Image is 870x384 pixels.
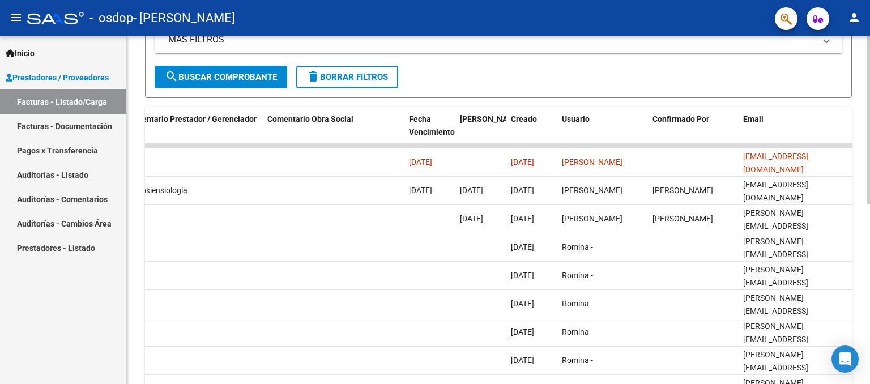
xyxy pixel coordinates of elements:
[562,157,622,167] span: [PERSON_NAME]
[652,114,709,123] span: Confirmado Por
[652,214,713,223] span: [PERSON_NAME]
[409,186,432,195] span: [DATE]
[155,66,287,88] button: Buscar Comprobante
[155,26,842,53] mat-expansion-panel-header: MAS FILTROS
[126,186,187,195] span: neurokiensiología
[511,114,537,123] span: Creado
[743,180,808,202] span: [EMAIL_ADDRESS][DOMAIN_NAME]
[743,265,808,300] span: [PERSON_NAME][EMAIL_ADDRESS][DOMAIN_NAME]
[562,327,593,336] span: Romina -
[511,242,534,251] span: [DATE]
[562,114,590,123] span: Usuario
[165,70,178,83] mat-icon: search
[165,72,277,82] span: Buscar Comprobante
[511,327,534,336] span: [DATE]
[511,157,534,167] span: [DATE]
[267,114,353,123] span: Comentario Obra Social
[168,33,815,46] mat-panel-title: MAS FILTROS
[562,299,593,308] span: Romina -
[6,71,109,84] span: Prestadores / Proveedores
[511,356,534,365] span: [DATE]
[409,114,455,136] span: Fecha Vencimiento
[743,208,808,244] span: [PERSON_NAME][EMAIL_ADDRESS][DOMAIN_NAME]
[847,11,861,24] mat-icon: person
[409,157,432,167] span: [DATE]
[511,299,534,308] span: [DATE]
[306,72,388,82] span: Borrar Filtros
[511,271,534,280] span: [DATE]
[455,107,506,157] datatable-header-cell: Fecha Confimado
[6,47,35,59] span: Inicio
[652,186,713,195] span: [PERSON_NAME]
[562,271,593,280] span: Romina -
[133,6,235,31] span: - [PERSON_NAME]
[511,186,534,195] span: [DATE]
[743,322,808,357] span: [PERSON_NAME][EMAIL_ADDRESS][DOMAIN_NAME]
[121,107,263,157] datatable-header-cell: Comentario Prestador / Gerenciador
[739,107,852,157] datatable-header-cell: Email
[404,107,455,157] datatable-header-cell: Fecha Vencimiento
[743,293,808,328] span: [PERSON_NAME][EMAIL_ADDRESS][DOMAIN_NAME]
[831,345,859,373] div: Open Intercom Messenger
[557,107,648,157] datatable-header-cell: Usuario
[562,214,622,223] span: [PERSON_NAME]
[743,114,764,123] span: Email
[9,11,23,24] mat-icon: menu
[306,70,320,83] mat-icon: delete
[562,356,593,365] span: Romina -
[296,66,398,88] button: Borrar Filtros
[743,152,808,174] span: [EMAIL_ADDRESS][DOMAIN_NAME]
[126,114,257,123] span: Comentario Prestador / Gerenciador
[743,237,808,272] span: [PERSON_NAME][EMAIL_ADDRESS][DOMAIN_NAME]
[562,186,622,195] span: [PERSON_NAME]
[263,107,404,157] datatable-header-cell: Comentario Obra Social
[460,114,521,123] span: [PERSON_NAME]
[460,214,483,223] span: [DATE]
[89,6,133,31] span: - osdop
[506,107,557,157] datatable-header-cell: Creado
[562,242,593,251] span: Romina -
[511,214,534,223] span: [DATE]
[460,186,483,195] span: [DATE]
[648,107,739,157] datatable-header-cell: Confirmado Por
